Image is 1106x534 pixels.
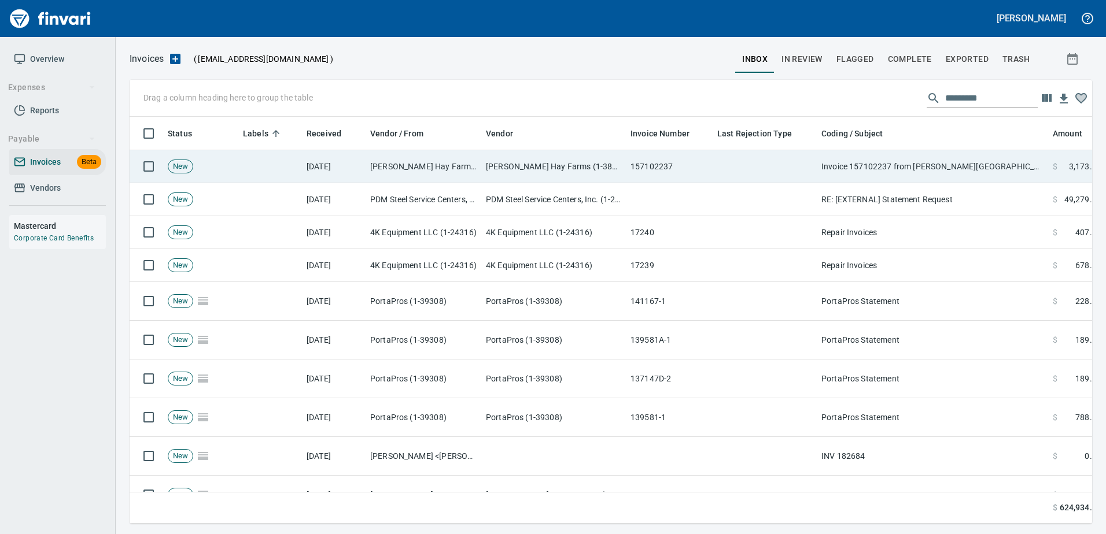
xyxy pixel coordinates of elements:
span: Reports [30,103,59,118]
button: Choose columns to display [1038,90,1055,107]
td: 4K Equipment LLC (1-24316) [481,216,626,249]
td: PortaPros Statement [817,282,1048,321]
span: Pages Split [193,335,213,344]
td: 17240 [626,216,713,249]
span: Vendor / From [370,127,423,140]
td: PortaPros Statement [817,359,1048,398]
td: PortaPros (1-39308) [481,359,626,398]
span: $ [1053,411,1057,423]
td: Invoice 157102237 from [PERSON_NAME][GEOGRAPHIC_DATA] [817,150,1048,183]
span: New [168,296,193,307]
td: 139581-1 [626,398,713,437]
td: 137147D-2 [626,359,713,398]
span: New [168,489,193,500]
span: $ [1053,295,1057,307]
h5: [PERSON_NAME] [997,12,1066,24]
span: Invoices [30,155,61,169]
span: Pages Split [193,412,213,421]
a: Overview [9,46,106,72]
span: Payable [8,132,95,146]
td: 4K Equipment LLC (1-24316) [481,249,626,282]
td: [PERSON_NAME] <[PERSON_NAME][EMAIL_ADDRESS][DOMAIN_NAME]> [366,437,481,476]
img: Finvari [7,5,94,32]
a: InvoicesBeta [9,149,106,175]
span: Overview [30,52,64,66]
td: [PERSON_NAME] Transport Inc (1-11004) [481,476,626,514]
span: $ [1053,373,1057,384]
span: Complete [888,52,932,66]
span: 49,279.17 [1064,194,1101,205]
span: Expenses [8,80,95,95]
span: $ [1053,161,1057,172]
td: [DATE] [302,321,366,359]
span: Invoice Number [631,127,690,140]
span: Beta [77,155,101,169]
a: Vendors [9,175,106,201]
td: 4K Equipment LLC (1-24316) [366,249,481,282]
span: $ [1053,194,1057,205]
td: [DATE] [302,282,366,321]
span: $ [1053,259,1057,271]
span: $ [1053,489,1057,500]
td: RE: [EXTERNAL] Statement Request [817,183,1048,216]
span: Coding / Subject [821,127,898,140]
span: Pages Split [193,373,213,383]
span: Vendor [486,127,513,140]
p: Drag a column heading here to group the table [143,92,313,103]
td: INV 182684 [817,437,1048,476]
span: Flagged [836,52,874,66]
span: New [168,161,193,172]
span: Vendors [30,181,61,195]
td: [DATE] [302,476,366,514]
span: New [168,412,193,423]
span: New [168,373,193,384]
td: 139581A-1 [626,321,713,359]
td: PDM Steel Service Centers, Inc. (1-22359) [481,183,626,216]
span: Vendor [486,127,528,140]
a: Reports [9,98,106,124]
span: $ [1053,334,1057,346]
td: [PERSON_NAME] Transport Inc (1-11004) [366,476,481,514]
span: New [168,260,193,271]
span: Last Rejection Type [717,127,807,140]
span: 678.76 [1075,259,1101,271]
span: Status [168,127,192,140]
td: [DATE] [302,216,366,249]
td: PortaPros (1-39308) [366,282,481,321]
span: 189.00 [1075,334,1101,346]
td: PortaPros (1-39308) [366,321,481,359]
td: PortaPros (1-39308) [481,321,626,359]
span: Invoice Number [631,127,705,140]
td: PortaPros (1-39308) [481,398,626,437]
span: [EMAIL_ADDRESS][DOMAIN_NAME] [197,53,330,65]
td: [DATE] [302,249,366,282]
td: Repair Invoices [817,216,1048,249]
td: [DATE] [302,359,366,398]
span: Amount [1053,127,1097,140]
td: PortaPros (1-39308) [481,282,626,321]
button: Upload an Invoice [164,52,187,66]
span: Labels [243,127,268,140]
td: 141167-1 [626,282,713,321]
span: Received [307,127,356,140]
td: [DATE] [302,183,366,216]
td: 182684 [626,476,713,514]
td: PortaPros Statement [817,398,1048,437]
button: Column choices favorited. Click to reset to default [1072,90,1090,107]
td: INV 182684 [817,476,1048,514]
td: PortaPros Statement [817,321,1048,359]
span: Status [168,127,207,140]
span: Pages Split [193,296,213,305]
span: Vendor / From [370,127,438,140]
td: PortaPros (1-39308) [366,359,481,398]
td: PortaPros (1-39308) [366,398,481,437]
span: Labels [243,127,283,140]
span: $ [1053,502,1057,514]
button: Download Table [1055,90,1072,107]
span: $ [1053,227,1057,238]
span: 407.26 [1075,227,1101,238]
p: ( ) [187,53,333,65]
span: New [168,227,193,238]
span: New [168,335,193,346]
span: $ [1053,450,1057,462]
